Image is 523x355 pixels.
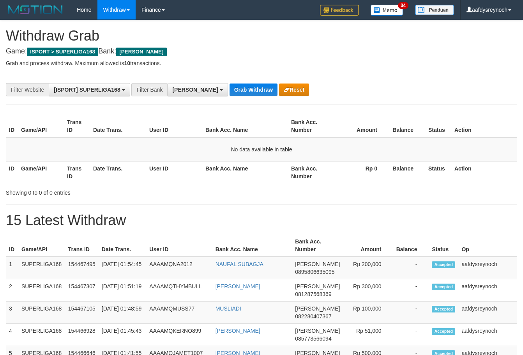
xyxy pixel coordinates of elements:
[99,234,147,257] th: Date Trans.
[6,324,18,346] td: 4
[65,324,99,346] td: 154466928
[398,2,408,9] span: 34
[49,83,130,96] button: [ISPORT] SUPERLIGA168
[18,161,64,183] th: Game/API
[216,328,260,334] a: [PERSON_NAME]
[295,328,340,334] span: [PERSON_NAME]
[295,283,340,289] span: [PERSON_NAME]
[425,115,451,137] th: Status
[172,87,218,93] span: [PERSON_NAME]
[451,115,517,137] th: Action
[124,60,130,66] strong: 10
[343,302,393,324] td: Rp 100,000
[393,324,429,346] td: -
[212,234,292,257] th: Bank Acc. Name
[334,161,389,183] th: Rp 0
[27,48,98,56] span: ISPORT > SUPERLIGA168
[432,261,455,268] span: Accepted
[216,305,241,312] a: MUSLIADI
[90,115,146,137] th: Date Trans.
[334,115,389,137] th: Amount
[279,83,309,96] button: Reset
[146,302,212,324] td: AAAAMQMUSS77
[295,313,331,319] span: Copy 082280407367 to clipboard
[393,302,429,324] td: -
[146,257,212,279] td: AAAAMQNA2012
[288,161,334,183] th: Bank Acc. Number
[146,324,212,346] td: AAAAMQKERNO899
[6,137,517,162] td: No data available in table
[18,324,65,346] td: SUPERLIGA168
[146,279,212,302] td: AAAAMQTHYMBULL
[288,115,334,137] th: Bank Acc. Number
[116,48,166,56] span: [PERSON_NAME]
[64,161,90,183] th: Trans ID
[295,305,340,312] span: [PERSON_NAME]
[90,161,146,183] th: Date Trans.
[18,115,64,137] th: Game/API
[432,306,455,312] span: Accepted
[6,302,18,324] td: 3
[343,279,393,302] td: Rp 300,000
[432,328,455,335] span: Accepted
[389,115,425,137] th: Balance
[343,257,393,279] td: Rp 200,000
[292,234,343,257] th: Bank Acc. Number
[167,83,228,96] button: [PERSON_NAME]
[432,284,455,290] span: Accepted
[6,59,517,67] p: Grab and process withdraw. Maximum allowed is transactions.
[295,291,331,297] span: Copy 081287568369 to clipboard
[295,335,331,342] span: Copy 085773566094 to clipboard
[6,83,49,96] div: Filter Website
[295,261,340,267] span: [PERSON_NAME]
[18,279,65,302] td: SUPERLIGA168
[415,5,454,15] img: panduan.png
[99,324,147,346] td: [DATE] 01:45:43
[320,5,359,16] img: Feedback.jpg
[131,83,167,96] div: Filter Bank
[146,234,212,257] th: User ID
[18,234,65,257] th: Game/API
[65,279,99,302] td: 154467307
[230,83,277,96] button: Grab Withdraw
[146,115,202,137] th: User ID
[6,115,18,137] th: ID
[451,161,517,183] th: Action
[54,87,120,93] span: [ISPORT] SUPERLIGA168
[216,283,260,289] a: [PERSON_NAME]
[425,161,451,183] th: Status
[216,261,263,267] a: NAUFAL SUBAGJA
[458,302,517,324] td: aafdysreynoch
[458,257,517,279] td: aafdysreynoch
[343,234,393,257] th: Amount
[202,115,288,137] th: Bank Acc. Name
[64,115,90,137] th: Trans ID
[393,279,429,302] td: -
[371,5,403,16] img: Button%20Memo.svg
[65,234,99,257] th: Trans ID
[99,257,147,279] td: [DATE] 01:54:45
[6,234,18,257] th: ID
[458,279,517,302] td: aafdysreynoch
[202,161,288,183] th: Bank Acc. Name
[6,28,517,44] h1: Withdraw Grab
[393,234,429,257] th: Balance
[343,324,393,346] td: Rp 51,000
[18,302,65,324] td: SUPERLIGA168
[6,48,517,55] h4: Game: Bank:
[458,324,517,346] td: aafdysreynoch
[99,302,147,324] td: [DATE] 01:48:59
[393,257,429,279] td: -
[6,186,212,197] div: Showing 0 to 0 of 0 entries
[99,279,147,302] td: [DATE] 01:51:19
[295,269,334,275] span: Copy 0895806635095 to clipboard
[6,213,517,228] h1: 15 Latest Withdraw
[389,161,425,183] th: Balance
[6,257,18,279] td: 1
[146,161,202,183] th: User ID
[6,161,18,183] th: ID
[6,279,18,302] td: 2
[6,4,65,16] img: MOTION_logo.png
[65,302,99,324] td: 154467105
[65,257,99,279] td: 154467495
